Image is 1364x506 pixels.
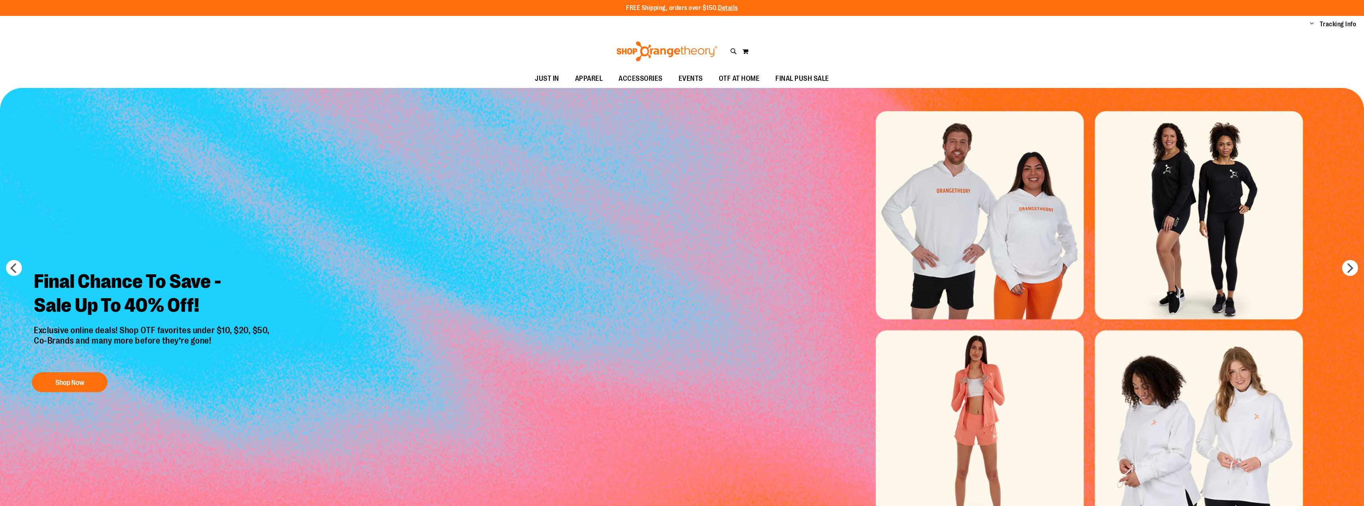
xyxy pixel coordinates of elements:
a: OTF AT HOME [711,70,768,88]
button: next [1342,260,1358,276]
button: Account menu [1310,20,1314,28]
span: ACCESSORIES [618,70,663,88]
button: Shop Now [32,372,108,392]
a: JUST IN [527,70,567,88]
span: FINAL PUSH SALE [775,70,829,88]
a: APPAREL [567,70,611,88]
a: Final Chance To Save -Sale Up To 40% Off! Exclusive online deals! Shop OTF favorites under $10, $... [28,264,278,396]
a: Details [718,4,738,12]
a: EVENTS [671,70,711,88]
button: prev [6,260,22,276]
a: FINAL PUSH SALE [767,70,837,88]
span: OTF AT HOME [719,70,760,88]
h2: Final Chance To Save - Sale Up To 40% Off! [28,264,278,325]
p: Exclusive online deals! Shop OTF favorites under $10, $20, $50, Co-Brands and many more before th... [28,325,278,364]
a: ACCESSORIES [611,70,671,88]
span: EVENTS [679,70,703,88]
p: FREE Shipping, orders over $150. [626,4,738,13]
a: Tracking Info [1320,20,1356,29]
img: Shop Orangetheory [615,41,718,61]
span: JUST IN [535,70,559,88]
span: APPAREL [575,70,603,88]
